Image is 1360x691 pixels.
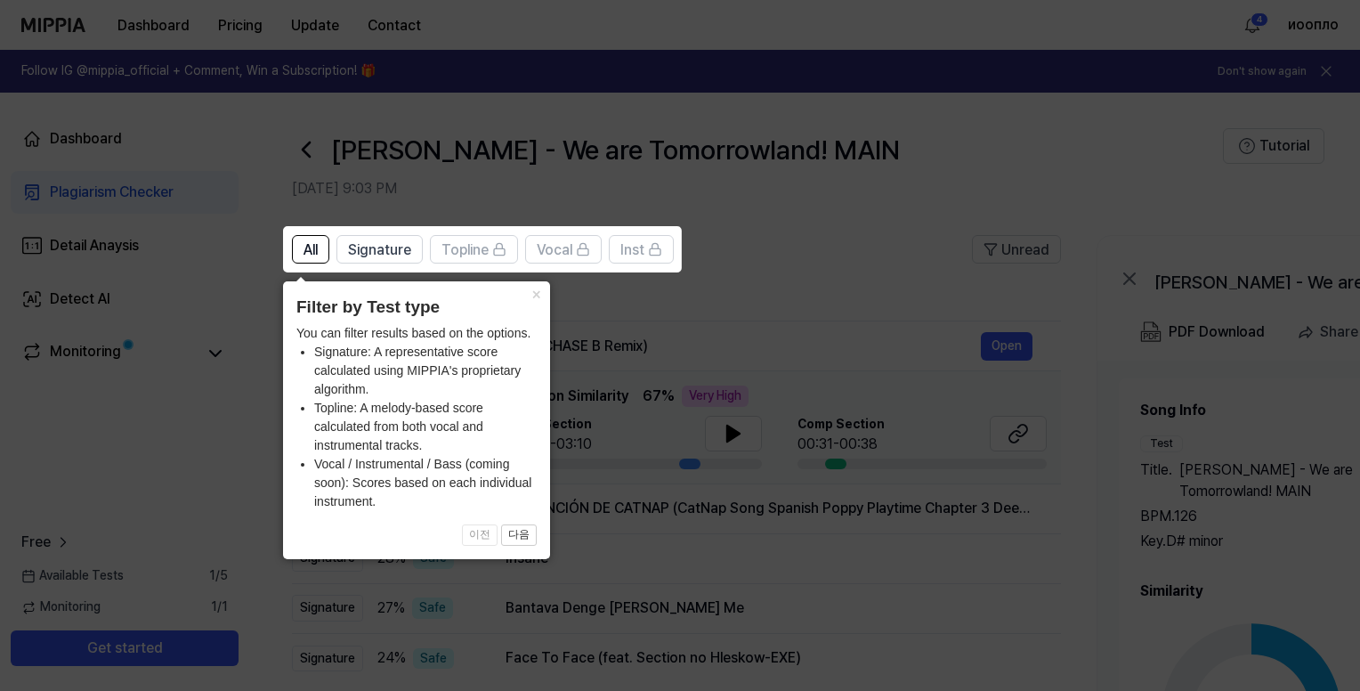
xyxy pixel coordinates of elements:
[292,235,329,264] button: All
[336,235,423,264] button: Signature
[314,343,537,399] li: Signature: A representative score calculated using MIPPIA's proprietary algorithm.
[525,235,602,264] button: Vocal
[501,524,537,546] button: 다음
[296,324,537,511] div: You can filter results based on the options.
[304,240,318,261] span: All
[537,240,572,261] span: Vocal
[609,235,674,264] button: Inst
[430,235,518,264] button: Topline
[314,399,537,455] li: Topline: A melody-based score calculated from both vocal and instrumental tracks.
[348,240,411,261] span: Signature
[620,240,644,261] span: Inst
[441,240,489,261] span: Topline
[522,281,550,306] button: Close
[314,455,537,511] li: Vocal / Instrumental / Bass (coming soon): Scores based on each individual instrument.
[296,295,537,321] header: Filter by Test type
